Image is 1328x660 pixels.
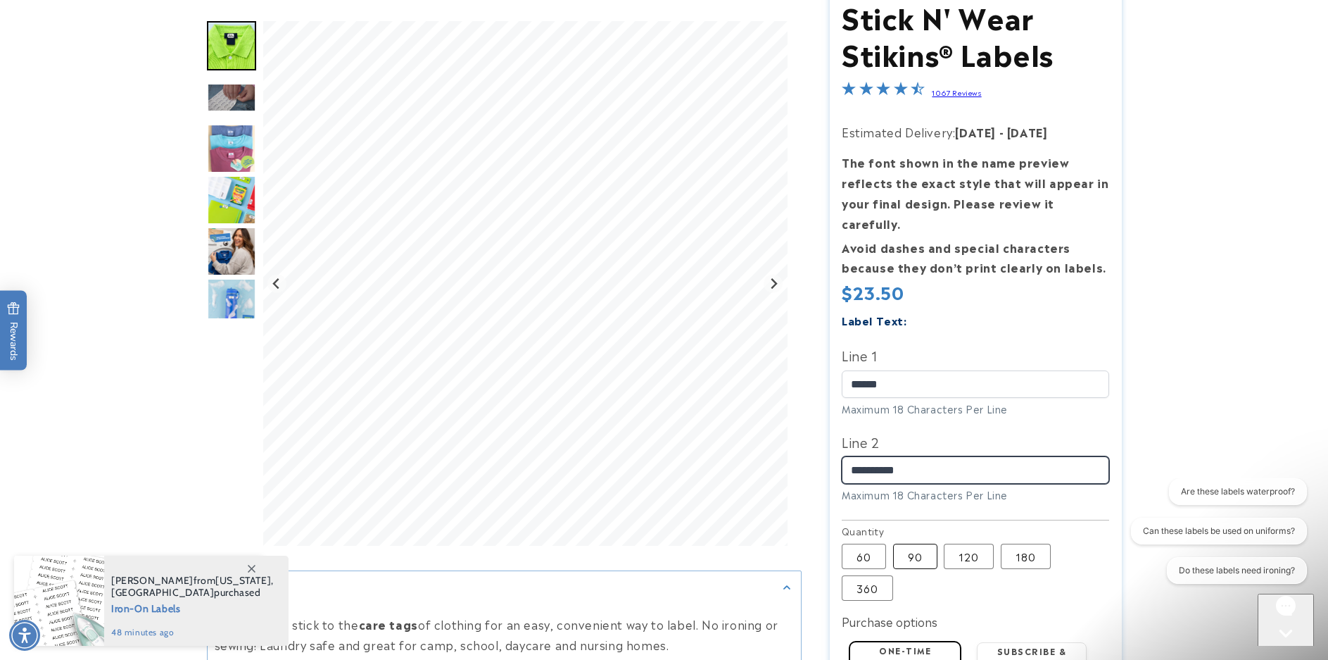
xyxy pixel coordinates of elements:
summary: Description [208,571,801,603]
div: Accessibility Menu [9,620,40,651]
span: [GEOGRAPHIC_DATA] [111,586,214,599]
label: 90 [893,544,937,569]
span: Rewards [7,301,20,360]
button: Previous slide [267,274,286,293]
img: Stick N' Wear® Labels - Label Land [207,21,256,70]
span: 48 minutes ago [111,626,274,639]
label: Line 1 [842,344,1109,366]
div: Go to slide 3 [207,73,256,122]
div: Maximum 18 Characters Per Line [842,487,1109,502]
strong: Avoid dashes and special characters because they don’t print clearly on labels. [842,239,1106,276]
label: 60 [842,544,886,569]
strong: [DATE] [955,123,996,140]
span: [US_STATE] [215,574,271,587]
label: Label Text: [842,312,907,328]
img: Stick N' Wear® Labels - Label Land [207,227,256,276]
img: Stick N' Wear® Labels - Label Land [207,124,256,173]
label: 180 [1001,544,1051,569]
div: Go to slide 5 [207,175,256,225]
strong: [DATE] [1007,123,1048,140]
strong: care tags [359,616,418,633]
span: 4.7-star overall rating [842,83,925,100]
div: Maximum 18 Characters Per Line [842,401,1109,416]
span: $23.50 [842,279,904,304]
span: [PERSON_NAME] [111,574,194,587]
span: Iron-On Labels [111,599,274,616]
legend: Quantity [842,524,885,538]
a: 1067 Reviews - open in a new tab [932,87,981,97]
button: Next slide [764,274,783,293]
div: Go to slide 4 [207,124,256,173]
div: Go to slide 6 [207,227,256,276]
label: Purchase options [842,613,937,630]
label: Line 2 [842,430,1109,453]
p: Estimated Delivery: [842,122,1109,142]
p: These labels stick to the of clothing for an easy, convenient way to label. No ironing or sewing!... [215,614,794,655]
iframe: Gorgias live chat conversation starters [1119,478,1314,597]
div: Go to slide 7 [207,278,256,328]
span: from , purchased [111,575,274,599]
strong: The font shown in the name preview reflects the exact style that will appear in your final design... [842,154,1108,231]
label: 360 [842,575,893,601]
iframe: Gorgias live chat messenger [1258,594,1314,646]
img: null [207,82,256,111]
label: 120 [944,544,994,569]
strong: - [999,123,1004,140]
img: Stick N' Wear® Labels - Label Land [207,278,256,328]
div: Go to slide 2 [207,21,256,70]
img: Stick N' Wear® Labels - Label Land [207,175,256,225]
